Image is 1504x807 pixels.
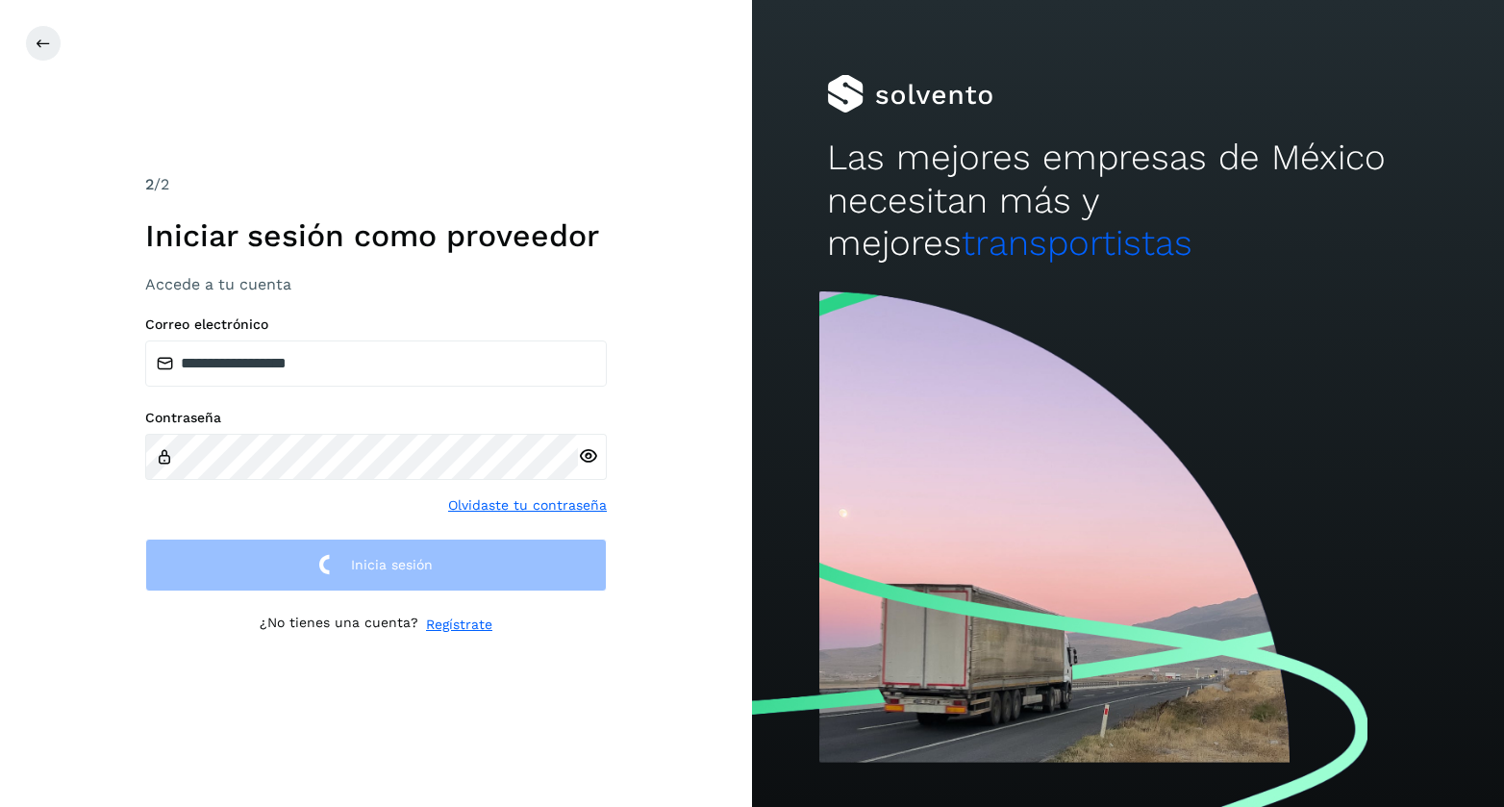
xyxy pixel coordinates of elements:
[145,275,607,293] h3: Accede a tu cuenta
[145,316,607,333] label: Correo electrónico
[351,558,433,571] span: Inicia sesión
[426,615,492,635] a: Regístrate
[962,222,1192,264] span: transportistas
[827,137,1429,265] h2: Las mejores empresas de México necesitan más y mejores
[448,495,607,516] a: Olvidaste tu contraseña
[260,615,418,635] p: ¿No tienes una cuenta?
[145,410,607,426] label: Contraseña
[145,217,607,254] h1: Iniciar sesión como proveedor
[145,175,154,193] span: 2
[145,173,607,196] div: /2
[145,539,607,592] button: Inicia sesión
